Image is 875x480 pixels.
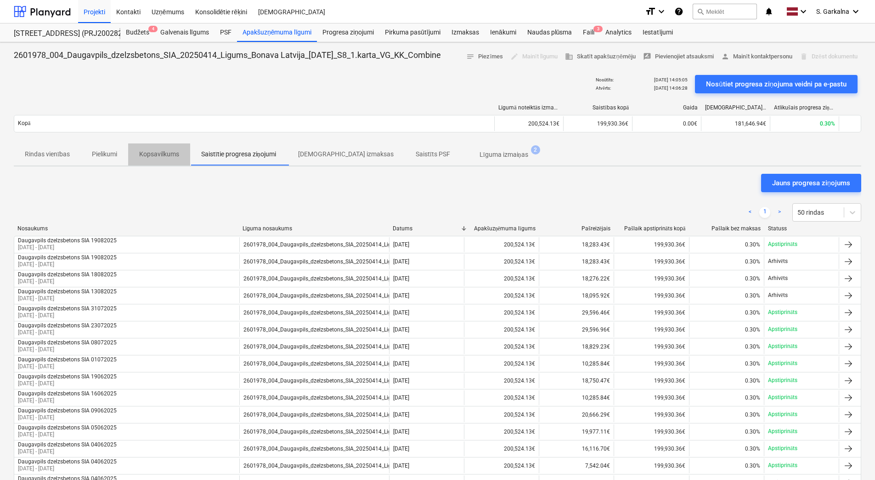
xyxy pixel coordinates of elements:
[464,441,539,456] div: 200,524.13€
[614,407,689,422] div: 199,930.36€
[393,377,409,384] div: [DATE]
[243,225,385,232] div: Līguma nosaukums
[243,292,532,299] div: 2601978_004_Daugavpils_dzelzsbetons_SIA_20250414_Ligums_Bonava Latvija_[DATE]_S8_1.karta_VG_KK_Co...
[466,51,503,62] span: Piezīmes
[393,463,409,469] div: [DATE]
[393,446,409,452] div: [DATE]
[636,104,698,111] div: Gaida
[829,436,875,480] iframe: Chat Widget
[18,363,117,371] p: [DATE] - [DATE]
[243,309,532,316] div: 2601978_004_Daugavpils_dzelzsbetons_SIA_20250414_Ligums_Bonava Latvija_[DATE]_S8_1.karta_VG_KK_Co...
[761,174,861,192] button: Jauns progresa ziņojums
[120,23,155,42] div: Budžets
[18,397,117,405] p: [DATE] - [DATE]
[735,120,766,127] span: 181,646.94€
[18,390,117,397] div: Daugavpils dzelzsbetons SIA 16062025
[600,23,637,42] div: Analytics
[596,77,614,83] p: Nosūtīts :
[18,312,117,320] p: [DATE] - [DATE]
[464,271,539,286] div: 200,524.13€
[745,377,760,384] span: 0.30%
[243,377,532,384] div: 2601978_004_Daugavpils_dzelzsbetons_SIA_20250414_Ligums_Bonava Latvija_[DATE]_S8_1.karta_VG_KK_Co...
[745,463,760,469] span: 0.30%
[18,120,30,127] p: Kopā
[561,50,639,64] button: Skatīt apakšuzņēmēju
[446,23,485,42] a: Izmaksas
[215,23,237,42] a: PSF
[18,356,117,363] div: Daugavpils dzelzsbetons SIA 01072025
[539,339,614,354] div: 18,829.23€
[759,207,770,218] a: Page 1 is your current page
[18,458,117,465] div: Daugavpils dzelzsbetons SIA 04062025
[565,51,636,62] span: Skatīt apakšuzņēmēju
[393,292,409,299] div: [DATE]
[745,326,760,333] span: 0.30%
[577,23,600,42] div: Faili
[614,254,689,269] div: 199,930.36€
[639,50,717,64] button: Pievienojiet atsauksmi
[18,288,117,295] div: Daugavpils dzelzsbetons SIA 13082025
[645,6,656,17] i: format_size
[18,305,117,312] div: Daugavpils dzelzsbetons SIA 31072025
[18,237,117,244] div: Daugavpils dzelzsbetons SIA 19082025
[745,275,760,282] span: 0.30%
[18,441,117,448] div: Daugavpils dzelzsbetons SIA 04062025
[416,149,450,159] p: Saistīts PSF
[539,407,614,422] div: 20,666.29€
[693,225,760,232] div: Pašlaik bez maksas
[243,326,532,333] div: 2601978_004_Daugavpils_dzelzsbetons_SIA_20250414_Ligums_Bonava Latvija_[DATE]_S8_1.karta_VG_KK_Co...
[464,407,539,422] div: 200,524.13€
[18,414,117,422] p: [DATE] - [DATE]
[464,237,539,252] div: 200,524.13€
[18,380,117,388] p: [DATE] - [DATE]
[14,50,441,61] p: 2601978_004_Daugavpils_dzelzsbetons_SIA_20250414_Ligums_Bonava Latvija_[DATE]_S8_1.karta_VG_KK_Co...
[148,26,158,32] span: 4
[298,149,394,159] p: [DEMOGRAPHIC_DATA] izmaksas
[768,343,797,350] p: Apstiprināts
[485,23,522,42] a: Ienākumi
[18,339,117,346] div: Daugavpils dzelzsbetons SIA 08072025
[614,458,689,473] div: 199,930.36€
[614,356,689,371] div: 199,930.36€
[721,51,792,62] span: Mainīt kontaktpersonu
[539,305,614,320] div: 29,596.46€
[155,23,215,42] div: Galvenais līgums
[463,50,507,64] button: Piezīmes
[643,52,651,61] span: rate_review
[120,23,155,42] a: Budžets4
[243,343,532,350] div: 2601978_004_Daugavpils_dzelzsbetons_SIA_20250414_Ligums_Bonava Latvija_[DATE]_S8_1.karta_VG_KK_Co...
[243,394,532,401] div: 2601978_004_Daugavpils_dzelzsbetons_SIA_20250414_Ligums_Bonava Latvija_[DATE]_S8_1.karta_VG_KK_Co...
[614,339,689,354] div: 199,930.36€
[745,292,760,299] span: 0.30%
[567,104,629,111] div: Saistības kopā
[637,23,678,42] a: Iestatījumi
[705,104,767,111] div: [DEMOGRAPHIC_DATA] izmaksas
[243,241,532,248] div: 2601978_004_Daugavpils_dzelzsbetons_SIA_20250414_Ligums_Bonava Latvija_[DATE]_S8_1.karta_VG_KK_Co...
[464,339,539,354] div: 200,524.13€
[721,52,729,61] span: person
[464,424,539,439] div: 200,524.13€
[614,322,689,337] div: 199,930.36€
[393,394,409,401] div: [DATE]
[464,458,539,473] div: 200,524.13€
[18,431,117,439] p: [DATE] - [DATE]
[768,257,788,265] p: Arhivēts
[745,360,760,367] span: 0.30%
[539,424,614,439] div: 19,977.11€
[464,356,539,371] div: 200,524.13€
[393,309,409,316] div: [DATE]
[243,275,532,282] div: 2601978_004_Daugavpils_dzelzsbetons_SIA_20250414_Ligums_Bonava Latvija_[DATE]_S8_1.karta_VG_KK_Co...
[464,322,539,337] div: 200,524.13€
[18,244,117,251] p: [DATE] - [DATE]
[243,446,532,452] div: 2601978_004_Daugavpils_dzelzsbetons_SIA_20250414_Ligums_Bonava Latvija_[DATE]_S8_1.karta_VG_KK_Co...
[243,258,532,265] div: 2601978_004_Daugavpils_dzelzsbetons_SIA_20250414_Ligums_Bonava Latvija_[DATE]_S8_1.karta_VG_KK_Co...
[695,75,858,93] button: Nosūtiet progresa ziņojuma veidni pa e-pastu
[317,23,379,42] a: Progresa ziņojumi
[614,424,689,439] div: 199,930.36€
[393,326,409,333] div: [DATE]
[614,373,689,388] div: 199,930.36€
[768,326,797,333] p: Apstiprināts
[18,261,117,269] p: [DATE] - [DATE]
